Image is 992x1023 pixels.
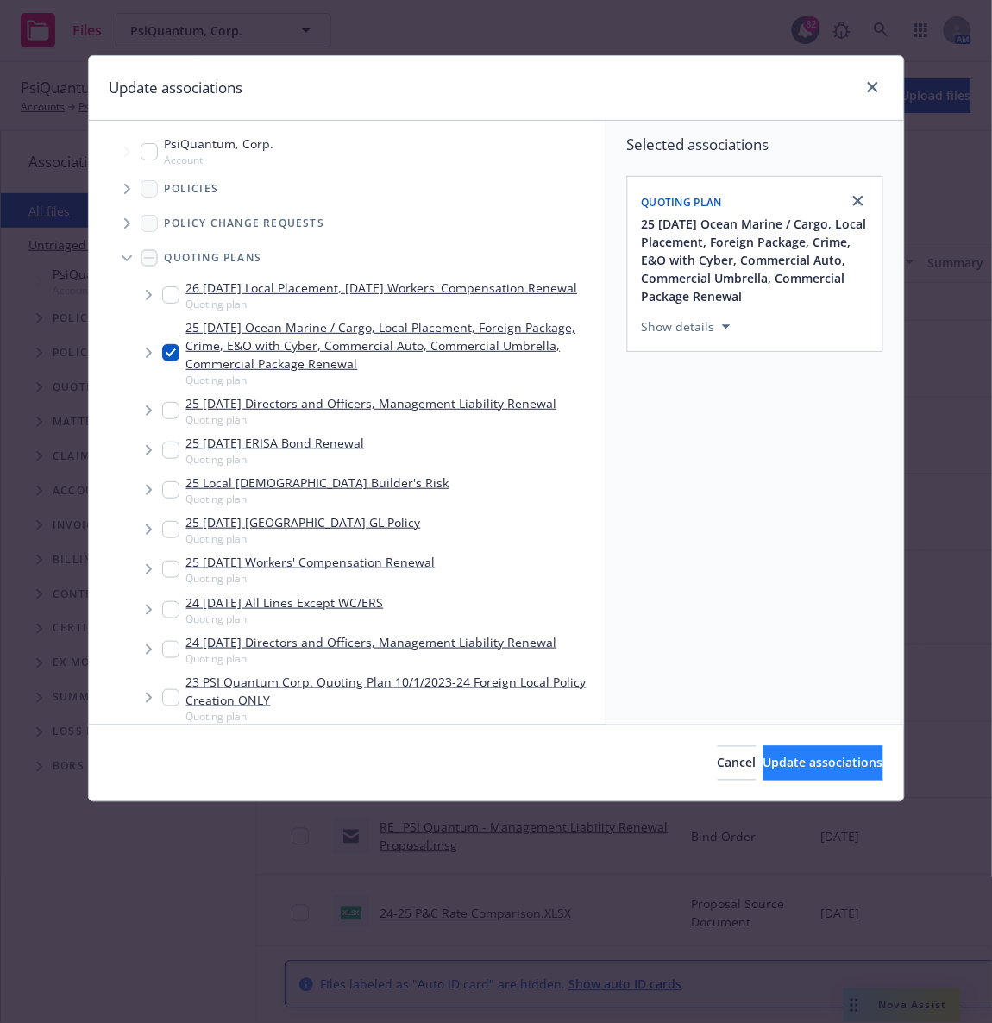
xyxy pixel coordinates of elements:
a: 25 [DATE] Ocean Marine / Cargo, Local Placement, Foreign Package, Crime, E&O with Cyber, Commerci... [186,318,599,373]
button: Update associations [763,746,883,781]
a: 25 [DATE] ERISA Bond Renewal [186,434,365,452]
a: 24 [DATE] Directors and Officers, Management Liability Renewal [186,633,557,651]
span: Update associations [763,755,883,771]
span: Quoting plan [186,297,578,311]
span: Quoting plan [186,373,599,387]
span: Account [165,153,274,167]
h1: Update associations [110,77,243,99]
a: 25 [DATE] Workers' Compensation Renewal [186,553,436,571]
span: Quoting plan [186,651,557,666]
span: Quoting plans [165,253,262,263]
span: Quoting plan [186,612,384,626]
span: Policy change requests [165,218,324,229]
a: 25 Local [DEMOGRAPHIC_DATA] Builder's Risk [186,474,449,492]
button: Cancel [718,746,757,781]
span: PsiQuantum, Corp. [165,135,274,153]
span: Quoting plan [186,709,599,724]
span: Quoting plan [186,492,449,506]
a: 25 [DATE] [GEOGRAPHIC_DATA] GL Policy [186,513,421,531]
span: Policies [165,184,219,194]
span: Quoting plan [186,531,421,546]
span: Quoting plan [186,412,557,427]
a: 23 PSI Quantum Corp. Quoting Plan 10/1/2023-24 Foreign Local Policy Creation ONLY [186,673,599,709]
span: Quoting plan [186,452,365,467]
span: Cancel [718,755,757,771]
a: 26 [DATE] Local Placement, [DATE] Workers' Compensation Renewal [186,279,578,297]
a: 25 [DATE] Directors and Officers, Management Liability Renewal [186,394,557,412]
span: Selected associations [627,135,883,155]
a: close [848,191,869,211]
span: Quoting plan [642,195,723,210]
div: Tree Example [89,131,606,865]
a: 24 [DATE] All Lines Except WC/ERS [186,593,384,612]
button: 25 [DATE] Ocean Marine / Cargo, Local Placement, Foreign Package, Crime, E&O with Cyber, Commerci... [642,215,872,305]
a: close [863,77,883,97]
span: Quoting plan [186,571,436,586]
button: Show details [635,317,738,337]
